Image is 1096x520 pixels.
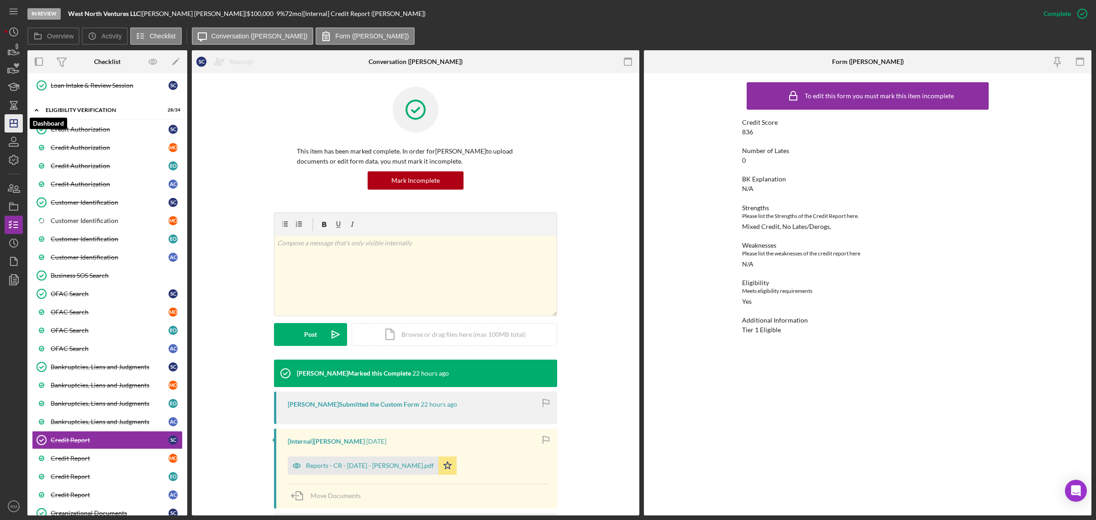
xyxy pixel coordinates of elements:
a: OFAC SearchMO [32,303,183,321]
div: Organizational Documents [51,509,169,517]
button: Activity [82,27,127,45]
div: Credit Report [51,436,169,444]
a: OFAC SearchEO [32,321,183,340]
div: Credit Report [51,455,169,462]
button: Form ([PERSON_NAME]) [316,27,415,45]
a: Customer IdentificationSC [32,193,183,212]
button: Move Documents [288,484,370,507]
span: $100,000 [247,10,274,17]
div: Business SOS Search [51,272,182,279]
label: Conversation ([PERSON_NAME]) [211,32,308,40]
div: Credit Authorization [51,180,169,188]
div: E O [169,161,178,170]
a: Loan Intake & Review SessionSC [32,76,183,95]
div: M O [169,381,178,390]
a: Customer IdentificationEO [32,230,183,248]
a: OFAC SearchAC [32,340,183,358]
div: Bankruptcies, Liens and Judgments [51,363,169,371]
div: Yes [742,298,752,305]
button: Mark Incomplete [368,171,464,190]
div: OFAC Search [51,345,169,352]
a: Credit AuthorizationSC [32,120,183,138]
a: Credit AuthorizationAC [32,175,183,193]
div: | [68,10,142,17]
div: 0 [742,157,746,164]
div: Bankruptcies, Liens and Judgments [51,382,169,389]
button: Overview [27,27,79,45]
div: Customer Identification [51,235,169,243]
a: Credit ReportAC [32,486,183,504]
div: Checklist [94,58,121,65]
div: 836 [742,128,753,136]
div: Reports - CR - [DATE] - [PERSON_NAME].pdf [306,462,434,469]
div: Credit Authorization [51,144,169,151]
div: In Review [27,8,61,20]
div: [Internal] [PERSON_NAME] [288,438,365,445]
a: Customer IdentificationMO [32,212,183,230]
a: Bankruptcies, Liens and JudgmentsAC [32,413,183,431]
label: Activity [101,32,121,40]
div: Complete [1043,5,1071,23]
div: A C [169,490,178,499]
a: Credit ReportSC [32,431,183,449]
a: Credit AuthorizationMO [32,138,183,157]
div: Credit Authorization [51,126,169,133]
button: Reports - CR - [DATE] - [PERSON_NAME].pdf [288,456,457,475]
button: Checklist [130,27,182,45]
a: Customer IdentificationAC [32,248,183,266]
div: Loan Intake & Review Session [51,82,169,89]
b: West North Ventures LLC [68,10,140,17]
div: 72 mo [285,10,301,17]
div: OFAC Search [51,290,169,297]
div: A C [169,180,178,189]
button: Conversation ([PERSON_NAME]) [192,27,314,45]
div: Mark Incomplete [391,171,440,190]
a: Bankruptcies, Liens and JudgmentsMO [32,376,183,394]
div: Credit Authorization [51,162,169,170]
div: M O [169,216,178,225]
button: SCReassign [192,53,263,71]
div: E O [169,472,178,481]
div: S C [169,435,178,445]
div: Open Intercom Messenger [1065,480,1087,502]
a: Credit ReportMO [32,449,183,467]
a: Bankruptcies, Liens and JudgmentsEO [32,394,183,413]
div: N/A [742,185,753,192]
div: E O [169,234,178,244]
div: Mixed Credit, No Lates/Derogs, [742,223,831,230]
div: Conversation ([PERSON_NAME]) [369,58,463,65]
div: S C [169,198,178,207]
a: Business SOS Search [32,266,183,285]
label: Overview [47,32,74,40]
div: | [Internal] Credit Report ([PERSON_NAME]) [301,10,426,17]
div: 9 % [276,10,285,17]
div: A C [169,344,178,353]
div: Reassign [229,53,254,71]
div: Post [304,323,317,346]
button: Post [274,323,347,346]
button: Complete [1034,5,1091,23]
div: Credit Report [51,491,169,499]
div: Form ([PERSON_NAME]) [832,58,904,65]
label: Checklist [150,32,176,40]
div: S C [169,125,178,134]
div: Eligibility [742,279,993,287]
div: A C [169,417,178,426]
div: M O [169,143,178,152]
time: 2025-09-11 16:36 [421,401,457,408]
div: Number of Lates [742,147,993,154]
div: To edit this form you must mark this item incomplete [805,92,954,100]
label: Form ([PERSON_NAME]) [335,32,409,40]
div: Customer Identification [51,254,169,261]
div: S C [169,509,178,518]
div: [PERSON_NAME] Marked this Complete [297,370,411,377]
div: BK Explanation [742,175,993,183]
div: Customer Identification [51,199,169,206]
div: [PERSON_NAME] [PERSON_NAME] | [142,10,247,17]
div: S C [169,362,178,371]
div: E O [169,326,178,335]
div: M O [169,454,178,463]
time: 2025-09-11 16:37 [412,370,449,377]
div: Credit Score [742,119,993,126]
div: A C [169,253,178,262]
